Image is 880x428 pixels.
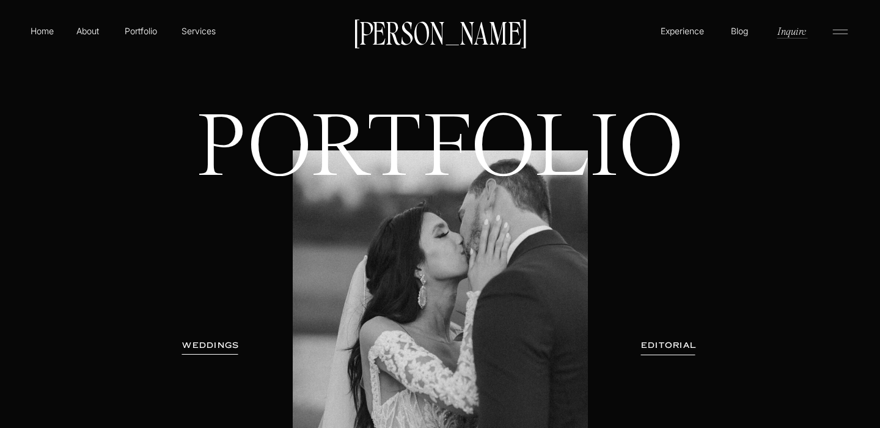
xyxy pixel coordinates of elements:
h1: PORTFOLIO [176,110,705,275]
a: Blog [728,24,751,37]
a: WEDDINGS [172,339,249,352]
a: Inquire [776,24,807,38]
a: [PERSON_NAME] [348,19,532,45]
a: Experience [659,24,706,37]
a: About [74,24,101,37]
a: Services [180,24,216,37]
a: Portfolio [119,24,163,37]
a: EDITORIAL [624,339,713,352]
a: Home [28,24,56,37]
